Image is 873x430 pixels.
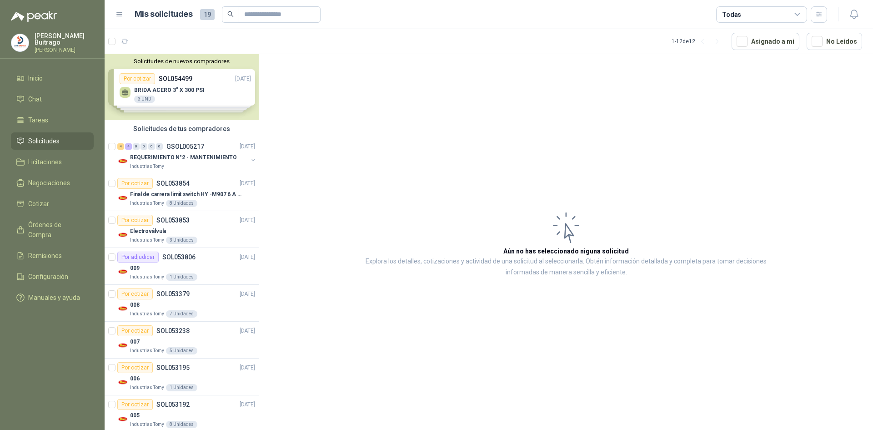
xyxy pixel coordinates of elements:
span: Licitaciones [28,157,62,167]
p: [DATE] [240,327,255,335]
img: Company Logo [117,377,128,388]
div: 8 Unidades [166,421,197,428]
span: Tareas [28,115,48,125]
p: 008 [130,301,140,309]
p: SOL053853 [156,217,190,223]
img: Company Logo [117,414,128,425]
button: Asignado a mi [732,33,799,50]
div: Por cotizar [117,362,153,373]
div: Solicitudes de nuevos compradoresPor cotizarSOL054499[DATE] BRIDA ACERO 3" X 300 PSI3 UNDPor coti... [105,54,259,120]
span: Órdenes de Compra [28,220,85,240]
div: 5 Unidades [166,347,197,354]
span: Manuales y ayuda [28,293,80,303]
div: 8 Unidades [166,200,197,207]
p: [PERSON_NAME] [35,47,94,53]
div: 4 [117,143,124,150]
p: [DATE] [240,364,255,372]
a: Por cotizarSOL053854[DATE] Company LogoFinal de carrera limit switch HY -M907 6 A - 250 V a.cIndu... [105,174,259,211]
div: 1 - 12 de 12 [672,34,724,49]
p: SOL053195 [156,364,190,371]
a: Por cotizarSOL053195[DATE] Company Logo006Industrias Tomy1 Unidades [105,359,259,395]
p: Industrias Tomy [130,384,164,391]
div: 0 [156,143,163,150]
span: Configuración [28,272,68,282]
p: Industrias Tomy [130,273,164,281]
p: [DATE] [240,179,255,188]
a: Por cotizarSOL053853[DATE] Company LogoElectroválvulaIndustrias Tomy3 Unidades [105,211,259,248]
a: Cotizar [11,195,94,212]
img: Logo peakr [11,11,57,22]
button: No Leídos [807,33,862,50]
a: Chat [11,91,94,108]
p: [DATE] [240,142,255,151]
p: SOL053238 [156,328,190,334]
button: Solicitudes de nuevos compradores [108,58,255,65]
div: Por adjudicar [117,252,159,263]
p: [PERSON_NAME] Buitrago [35,33,94,46]
p: Industrias Tomy [130,237,164,244]
div: Por cotizar [117,399,153,410]
p: SOL053854 [156,180,190,187]
div: Por cotizar [117,288,153,299]
p: Industrias Tomy [130,200,164,207]
a: Solicitudes [11,132,94,150]
div: 3 Unidades [166,237,197,244]
a: Por cotizarSOL053238[DATE] Company Logo007Industrias Tomy5 Unidades [105,322,259,359]
span: Remisiones [28,251,62,261]
div: 7 Unidades [166,310,197,318]
p: SOL053379 [156,291,190,297]
div: 0 [140,143,147,150]
span: search [227,11,234,17]
p: GSOL005217 [166,143,204,150]
div: Por cotizar [117,325,153,336]
img: Company Logo [11,34,29,51]
a: Por cotizarSOL053379[DATE] Company Logo008Industrias Tomy7 Unidades [105,285,259,322]
h1: Mis solicitudes [135,8,193,21]
div: Todas [722,10,741,20]
span: Chat [28,94,42,104]
a: Remisiones [11,247,94,264]
div: 0 [148,143,155,150]
p: 007 [130,338,140,346]
p: Electroválvula [130,227,166,236]
span: Inicio [28,73,43,83]
span: Solicitudes [28,136,60,146]
p: SOL053192 [156,401,190,408]
div: Solicitudes de tus compradores [105,120,259,137]
a: Inicio [11,70,94,87]
p: 006 [130,374,140,383]
p: [DATE] [240,400,255,409]
p: [DATE] [240,216,255,225]
div: Por cotizar [117,178,153,189]
a: Negociaciones [11,174,94,192]
div: 1 Unidades [166,273,197,281]
a: Por adjudicarSOL053806[DATE] Company Logo009Industrias Tomy1 Unidades [105,248,259,285]
p: Industrias Tomy [130,310,164,318]
p: Explora los detalles, cotizaciones y actividad de una solicitud al seleccionarla. Obtén informaci... [350,256,782,278]
p: Industrias Tomy [130,347,164,354]
a: Configuración [11,268,94,285]
a: Licitaciones [11,153,94,171]
div: 1 Unidades [166,384,197,391]
img: Company Logo [117,266,128,277]
a: Órdenes de Compra [11,216,94,243]
span: Negociaciones [28,178,70,188]
p: Final de carrera limit switch HY -M907 6 A - 250 V a.c [130,190,243,199]
img: Company Logo [117,303,128,314]
a: Tareas [11,111,94,129]
p: 009 [130,264,140,273]
span: Cotizar [28,199,49,209]
h3: Aún no has seleccionado niguna solicitud [503,246,629,256]
p: [DATE] [240,290,255,298]
div: 4 [125,143,132,150]
img: Company Logo [117,229,128,240]
a: 4 4 0 0 0 0 GSOL005217[DATE] Company LogoREQUERIMIENTO N°2 - MANTENIMIENTOIndustrias Tomy [117,141,257,170]
div: Por cotizar [117,215,153,226]
p: REQUERIMIENTO N°2 - MANTENIMIENTO [130,153,237,162]
img: Company Logo [117,156,128,167]
p: Industrias Tomy [130,163,164,170]
img: Company Logo [117,192,128,203]
p: 005 [130,411,140,420]
img: Company Logo [117,340,128,351]
p: [DATE] [240,253,255,262]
